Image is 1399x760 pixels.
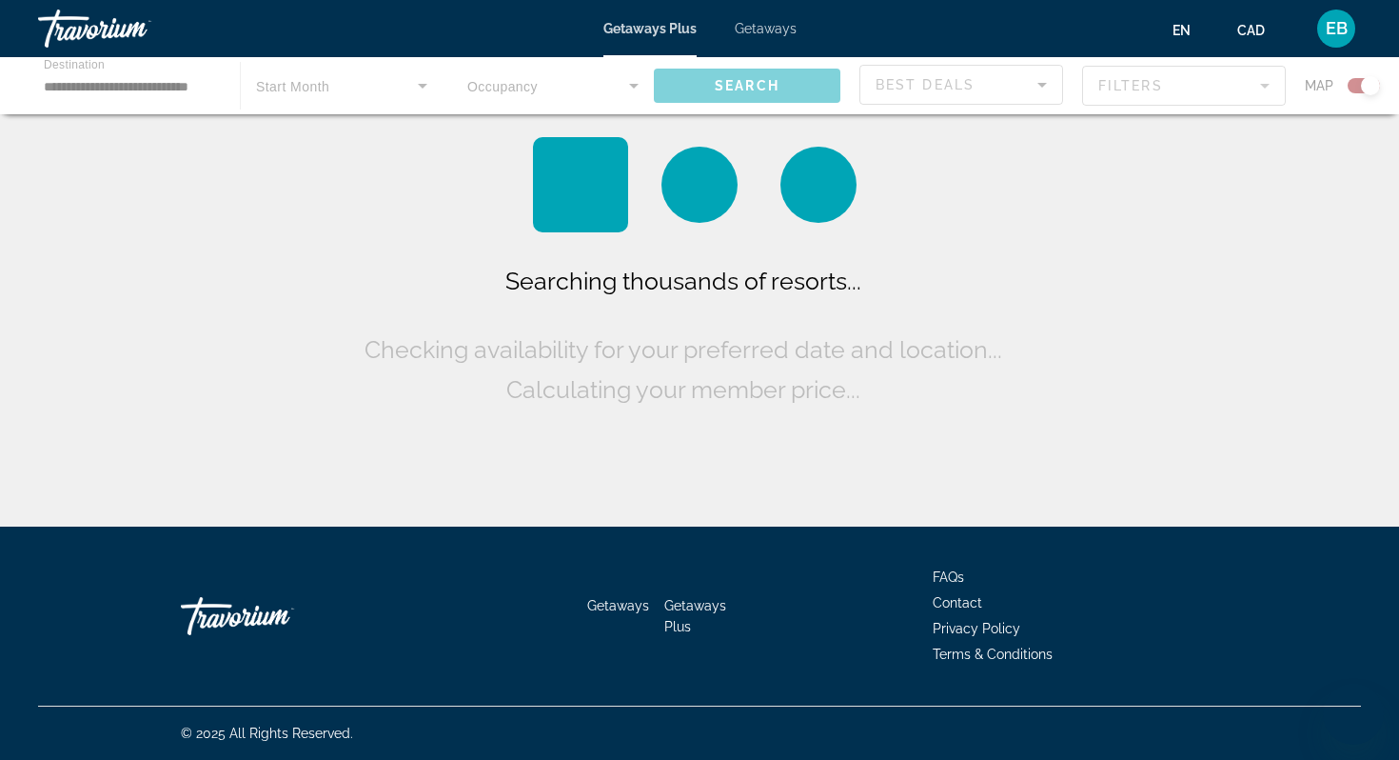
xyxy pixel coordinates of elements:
[933,595,982,610] a: Contact
[1323,684,1384,745] iframe: Button to launch messaging window
[38,4,228,53] a: Travorium
[506,375,860,404] span: Calculating your member price...
[1311,9,1361,49] button: User Menu
[933,570,964,585] a: FAQs
[587,598,649,613] a: Getaways
[1237,16,1283,44] button: Change currency
[603,21,697,36] a: Getaways Plus
[1172,23,1191,38] span: en
[664,598,726,634] a: Getaways Plus
[1326,19,1348,38] span: EB
[1237,23,1265,38] span: CAD
[181,588,371,645] a: Travorium
[735,21,797,36] a: Getaways
[933,621,1020,636] a: Privacy Policy
[181,726,353,741] span: © 2025 All Rights Reserved.
[933,647,1053,662] a: Terms & Conditions
[1172,16,1209,44] button: Change language
[365,335,1002,364] span: Checking availability for your preferred date and location...
[505,267,861,295] span: Searching thousands of resorts...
